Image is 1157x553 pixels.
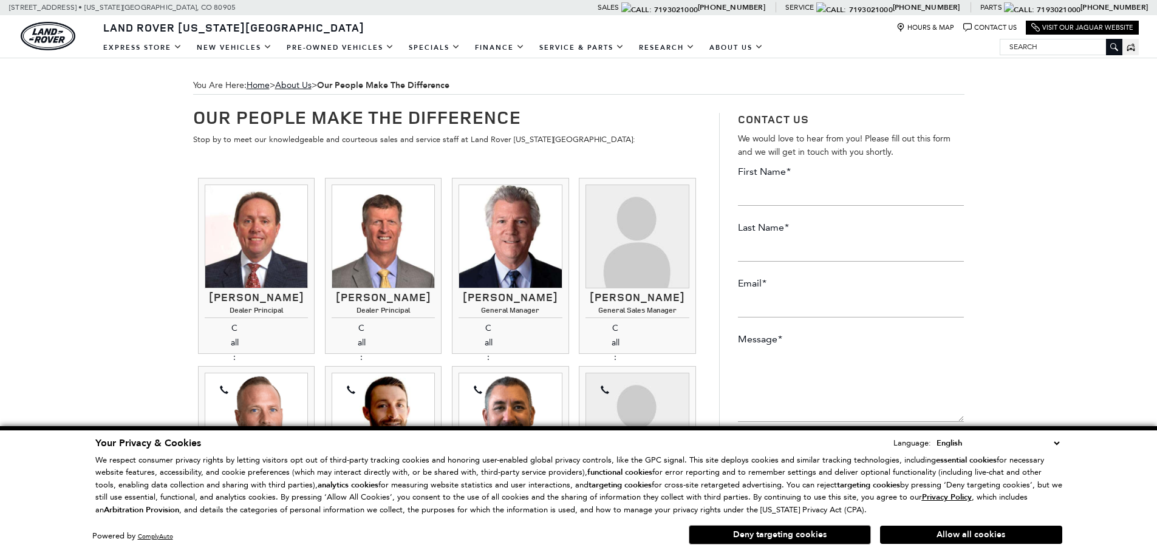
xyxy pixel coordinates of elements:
[357,321,366,457] img: Call: 719.633.6433
[936,455,997,466] strong: essential cookies
[1004,2,1080,14] img: Call: 7193021000
[193,133,701,146] p: Stop by to meet our knowledgeable and courteous sales and service staff at Land Rover [US_STATE][...
[621,2,698,14] img: Call: 7193021000
[585,185,689,288] img: Kimberley Zacharias
[816,2,960,12] a: [PHONE_NUMBER]
[9,3,236,12] a: [STREET_ADDRESS] • [US_STATE][GEOGRAPHIC_DATA], CO 80905
[332,373,435,476] img: Kevin Heim
[933,436,1062,450] select: Language Select
[532,37,632,58] a: Service & Parts
[610,321,674,457] a: 719.302.1000
[738,221,789,234] label: Last Name
[738,277,766,290] label: Email
[279,37,401,58] a: Pre-Owned Vehicles
[205,291,308,304] h3: [PERSON_NAME]
[702,37,771,58] a: About Us
[317,80,449,91] strong: Our People Make The Difference
[598,3,619,12] span: Sales
[585,373,689,476] img: Gracie Dean
[247,80,449,90] span: >
[332,185,435,288] img: Mike Jorgensen
[738,134,951,157] span: We would love to hear from you! Please fill out this form and we will get in touch with you shortly.
[1000,39,1122,54] input: Search
[96,37,189,58] a: EXPRESS STORE
[205,373,308,476] img: Jesse Lyon
[585,306,689,317] h4: General Sales Manager
[980,3,1002,12] span: Parts
[587,467,652,478] strong: functional cookies
[963,23,1017,32] a: Contact Us
[332,291,435,304] h3: [PERSON_NAME]
[96,37,771,58] nav: Main Navigation
[189,37,279,58] a: New Vehicles
[318,480,378,490] strong: analytics cookies
[1004,2,1148,12] a: [PHONE_NUMBER]
[193,107,701,127] h1: Our People Make The Difference
[95,436,201,450] span: Your Privacy & Cookies
[738,113,964,126] h3: Contact Us
[621,2,765,12] a: [PHONE_NUMBER]
[193,76,964,95] span: You Are Here:
[483,321,493,457] img: Call: 719.635.7660
[247,80,270,90] a: Home
[738,165,791,178] label: First Name
[21,22,75,50] img: Land Rover
[893,439,931,447] div: Language:
[104,504,179,515] strong: Arbitration Provision
[880,526,1062,544] button: Allow all cookies
[401,37,468,58] a: Specials
[275,80,312,90] a: About Us
[837,480,900,490] strong: targeting cookies
[459,306,562,317] h4: General Manager
[738,333,782,346] label: Message
[103,20,364,35] span: Land Rover [US_STATE][GEOGRAPHIC_DATA]
[922,492,972,503] u: Privacy Policy
[275,80,449,90] span: >
[459,291,562,304] h3: [PERSON_NAME]
[785,3,814,12] span: Service
[193,76,964,95] div: Breadcrumbs
[230,321,239,457] img: Call: 719.302.1000
[632,37,702,58] a: Research
[92,532,173,540] div: Powered by
[468,37,532,58] a: Finance
[610,321,620,457] img: Call: 719.302.1000
[138,532,173,540] a: ComplyAuto
[205,185,308,288] img: Thom Buckley
[332,306,435,317] h4: Dealer Principal
[589,480,652,490] strong: targeting cookies
[922,492,972,501] a: Privacy Policy
[230,321,293,457] a: 719.302.1000
[459,185,562,288] img: Ray Reilly
[459,373,562,476] img: Trebor Alvord
[689,525,871,545] button: Deny targeting cookies
[1031,23,1133,32] a: Visit Our Jaguar Website
[896,23,954,32] a: Hours & Map
[816,2,893,14] img: Call: 7193021000
[21,22,75,50] a: land-rover
[95,454,1062,517] p: We respect consumer privacy rights by letting visitors opt out of third-party tracking cookies an...
[585,291,689,304] h3: [PERSON_NAME]
[96,20,372,35] a: Land Rover [US_STATE][GEOGRAPHIC_DATA]
[357,321,420,457] a: 719.633.6433
[483,321,547,457] a: 719.635.7660
[205,306,308,317] h4: Dealer Principal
